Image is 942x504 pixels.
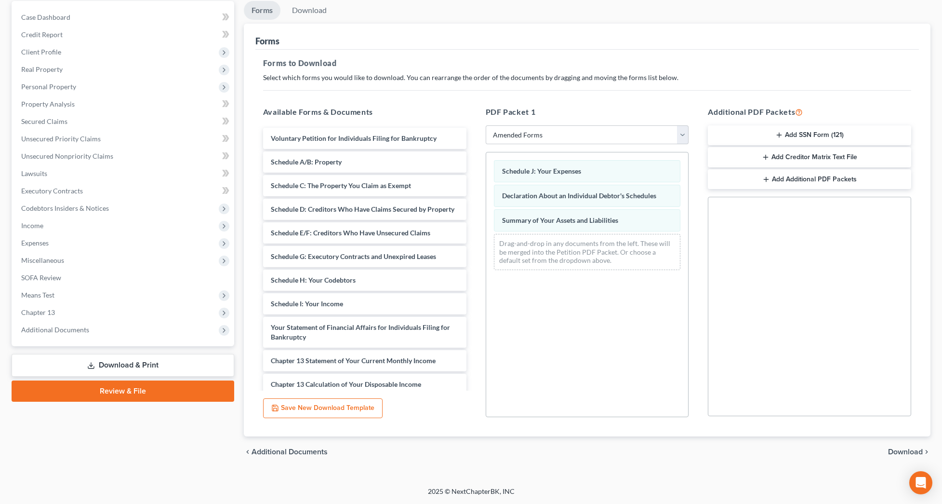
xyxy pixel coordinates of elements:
[21,169,47,177] span: Lawsuits
[271,323,450,341] span: Your Statement of Financial Affairs for Individuals Filing for Bankruptcy
[923,448,930,456] i: chevron_right
[486,106,689,118] h5: PDF Packet 1
[271,380,421,388] span: Chapter 13 Calculation of Your Disposable Income
[21,48,61,56] span: Client Profile
[271,276,356,284] span: Schedule H: Your Codebtors
[21,221,43,230] span: Income
[271,158,342,166] span: Schedule A/B: Property
[21,82,76,91] span: Personal Property
[13,182,234,200] a: Executory Contracts
[13,26,234,43] a: Credit Report
[21,65,63,73] span: Real Property
[12,381,234,402] a: Review & File
[21,308,55,316] span: Chapter 13
[21,326,89,334] span: Additional Documents
[708,169,911,190] button: Add Additional PDF Packets
[271,229,430,237] span: Schedule E/F: Creditors Who Have Unsecured Claims
[21,204,109,212] span: Codebtors Insiders & Notices
[888,448,923,456] span: Download
[244,1,280,20] a: Forms
[494,234,681,270] div: Drag-and-drop in any documents from the left. These will be merged into the Petition PDF Packet. ...
[271,181,411,190] span: Schedule C: The Property You Claim as Exempt
[21,239,49,247] span: Expenses
[21,135,101,143] span: Unsecured Priority Claims
[13,95,234,113] a: Property Analysis
[888,448,930,456] button: Download chevron_right
[271,356,436,365] span: Chapter 13 Statement of Your Current Monthly Income
[13,148,234,165] a: Unsecured Nonpriority Claims
[12,354,234,377] a: Download & Print
[21,117,67,125] span: Secured Claims
[21,291,54,299] span: Means Test
[271,205,454,213] span: Schedule D: Creditors Who Have Claims Secured by Property
[21,152,113,160] span: Unsecured Nonpriority Claims
[708,125,911,146] button: Add SSN Form (121)
[13,9,234,26] a: Case Dashboard
[21,187,83,195] span: Executory Contracts
[13,165,234,182] a: Lawsuits
[244,448,328,456] a: chevron_left Additional Documents
[271,252,436,260] span: Schedule G: Executory Contracts and Unexpired Leases
[708,147,911,167] button: Add Creditor Matrix Text File
[263,106,466,118] h5: Available Forms & Documents
[13,113,234,130] a: Secured Claims
[197,487,746,504] div: 2025 © NextChapterBK, INC
[255,35,279,47] div: Forms
[271,300,343,308] span: Schedule I: Your Income
[271,134,437,142] span: Voluntary Petition for Individuals Filing for Bankruptcy
[909,471,932,494] div: Open Intercom Messenger
[21,30,63,39] span: Credit Report
[502,191,656,200] span: Declaration About an Individual Debtor's Schedules
[263,57,911,69] h5: Forms to Download
[13,269,234,286] a: SOFA Review
[244,448,252,456] i: chevron_left
[502,167,581,175] span: Schedule J: Your Expenses
[708,106,911,118] h5: Additional PDF Packets
[502,216,618,224] span: Summary of Your Assets and Liabilities
[21,256,64,264] span: Miscellaneous
[21,273,61,282] span: SOFA Review
[284,1,334,20] a: Download
[21,13,70,21] span: Case Dashboard
[21,100,75,108] span: Property Analysis
[13,130,234,148] a: Unsecured Priority Claims
[252,448,328,456] span: Additional Documents
[263,73,911,82] p: Select which forms you would like to download. You can rearrange the order of the documents by dr...
[263,398,383,419] button: Save New Download Template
